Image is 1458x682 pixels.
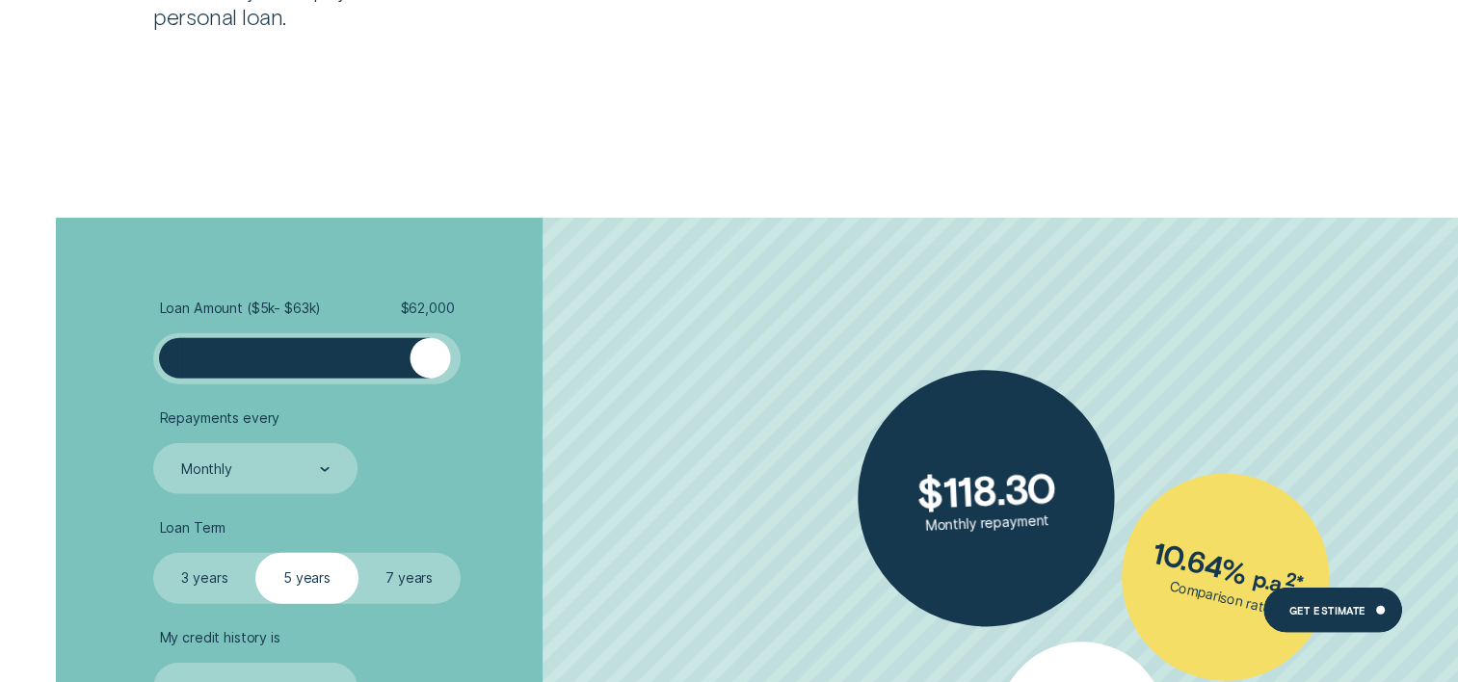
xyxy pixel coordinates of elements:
span: Repayments every [160,409,280,427]
label: 3 years [153,553,255,604]
span: Loan Term [160,519,226,537]
a: Get Estimate [1263,588,1402,634]
label: 7 years [358,553,461,604]
span: $ 62,000 [400,300,454,317]
div: Monthly [181,460,232,478]
label: 5 years [255,553,358,604]
span: Loan Amount ( $5k - $63k ) [160,300,322,317]
span: My credit history is [160,629,280,646]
